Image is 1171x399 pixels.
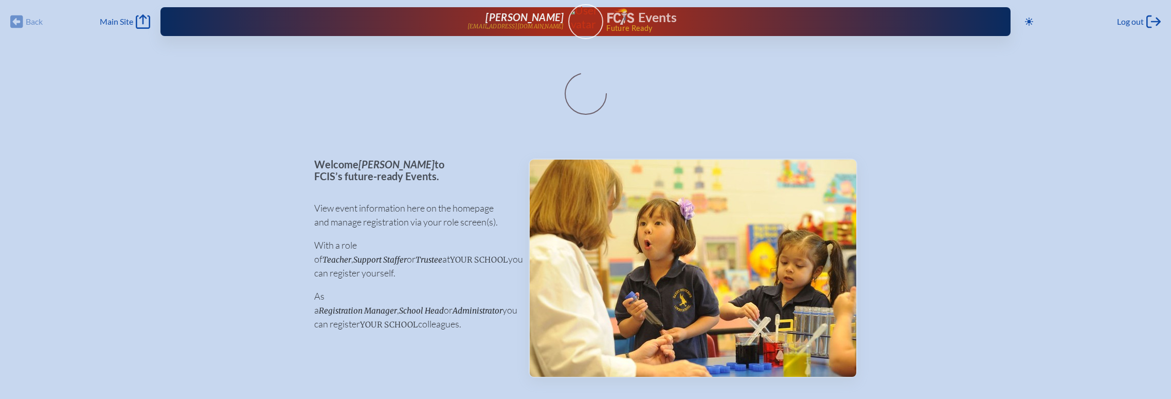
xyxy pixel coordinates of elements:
span: Log out [1117,16,1144,27]
span: Registration Manager [319,306,397,316]
img: Events [530,160,856,377]
span: [PERSON_NAME] [358,158,435,170]
span: Future Ready [606,25,978,32]
a: Main Site [100,14,150,29]
p: [EMAIL_ADDRESS][DOMAIN_NAME] [467,23,564,30]
span: [PERSON_NAME] [485,11,564,23]
p: As a , or you can register colleagues. [314,289,512,331]
p: With a role of , or at you can register yourself. [314,238,512,280]
span: Main Site [100,16,133,27]
span: Administrator [453,306,502,316]
a: User Avatar [568,4,603,39]
p: Welcome to FCIS’s future-ready Events. [314,159,512,182]
span: your school [450,255,508,265]
a: [PERSON_NAME][EMAIL_ADDRESS][DOMAIN_NAME] [193,11,564,32]
div: FCIS Events — Future ready [607,8,978,32]
span: Trustee [416,255,442,265]
span: School Head [399,306,444,316]
span: Teacher [322,255,351,265]
p: View event information here on the homepage and manage registration via your role screen(s). [314,201,512,229]
img: User Avatar [564,4,607,31]
span: your school [360,320,418,329]
span: Support Staffer [353,255,407,265]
